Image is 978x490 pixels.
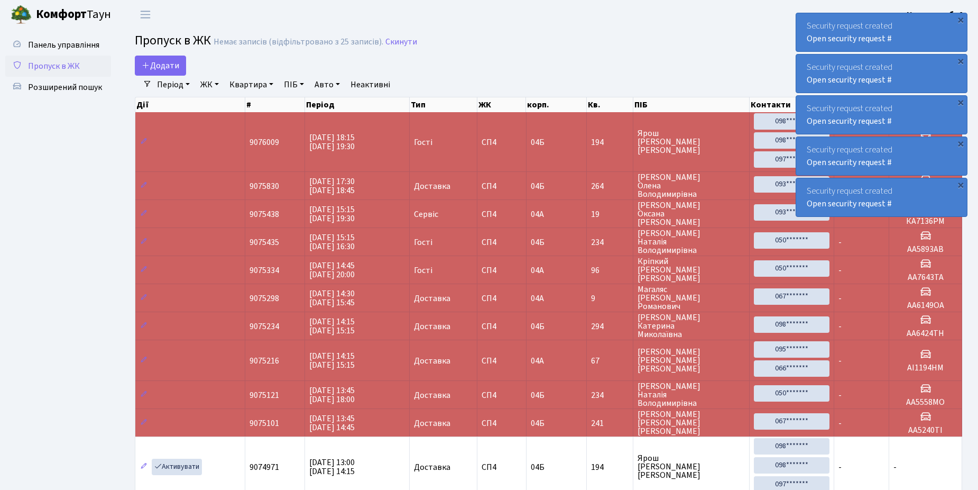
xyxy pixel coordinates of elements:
[214,37,383,47] div: Немає записів (відфільтровано з 25 записів).
[591,322,629,331] span: 294
[893,216,957,226] h5: КА7136РМ
[309,316,355,337] span: [DATE] 14:15 [DATE] 15:15
[410,97,477,112] th: Тип
[838,461,842,473] span: -
[893,244,957,255] h5: АА5893АВ
[132,6,159,23] button: Переключити навігацію
[531,461,545,473] span: 04Б
[5,56,111,77] a: Пропуск в ЖК
[796,13,967,51] div: Security request created
[638,285,745,311] span: Магаляс [PERSON_NAME] Романович
[638,201,745,226] span: [PERSON_NAME] Оксана [PERSON_NAME]
[280,76,308,94] a: ПІБ
[796,137,967,175] div: Security request created
[11,4,32,25] img: logo.png
[135,31,211,50] span: Пропуск в ЖК
[142,60,179,71] span: Додати
[414,463,450,471] span: Доставка
[309,350,355,371] span: [DATE] 14:15 [DATE] 15:15
[309,204,355,224] span: [DATE] 15:15 [DATE] 19:30
[482,182,521,190] span: СП4
[591,294,629,303] span: 9
[309,132,355,152] span: [DATE] 18:15 [DATE] 19:30
[250,137,279,148] span: 9076009
[385,37,417,47] a: Скинути
[638,410,745,435] span: [PERSON_NAME] [PERSON_NAME] [PERSON_NAME]
[591,266,629,275] span: 96
[955,14,966,25] div: ×
[591,210,629,219] span: 19
[638,129,745,155] span: Ярош [PERSON_NAME] [PERSON_NAME]
[893,397,957,407] h5: АА5558МО
[838,237,842,248] span: -
[893,301,957,311] h5: АА6149ОА
[250,461,279,473] span: 9074971
[309,288,355,308] span: [DATE] 14:30 [DATE] 15:45
[28,81,102,93] span: Розширений пошук
[531,137,545,148] span: 04Б
[838,265,842,276] span: -
[482,391,521,400] span: СП4
[893,461,897,473] span: -
[796,96,967,134] div: Security request created
[907,8,965,21] a: Консьєрж б. 4.
[414,210,438,219] span: Сервіс
[531,418,545,429] span: 04Б
[414,357,450,365] span: Доставка
[796,178,967,216] div: Security request created
[838,389,842,401] span: -
[477,97,526,112] th: ЖК
[250,355,279,367] span: 9075216
[309,385,355,405] span: [DATE] 13:45 [DATE] 18:00
[309,413,355,433] span: [DATE] 13:45 [DATE] 14:45
[305,97,410,112] th: Період
[309,176,355,196] span: [DATE] 17:30 [DATE] 18:45
[135,56,186,76] a: Додати
[807,115,892,127] a: Open security request #
[955,56,966,66] div: ×
[309,260,355,280] span: [DATE] 14:45 [DATE] 20:00
[638,454,745,479] span: Ярош [PERSON_NAME] [PERSON_NAME]
[414,322,450,331] span: Доставка
[591,463,629,471] span: 194
[250,265,279,276] span: 9075334
[750,97,834,112] th: Контакти
[482,238,521,247] span: СП4
[633,97,750,112] th: ПІБ
[28,39,99,51] span: Панель управління
[591,357,629,365] span: 67
[414,391,450,400] span: Доставка
[5,77,111,98] a: Розширений пошук
[414,266,432,275] span: Гості
[250,293,279,304] span: 9075298
[346,76,394,94] a: Неактивні
[807,157,892,168] a: Open security request #
[531,321,545,332] span: 04Б
[591,419,629,428] span: 241
[893,273,957,283] h5: АА7643ТА
[36,6,87,23] b: Комфорт
[531,180,545,192] span: 04Б
[955,97,966,107] div: ×
[250,321,279,332] span: 9075234
[807,33,892,44] a: Open security request #
[482,138,521,147] span: СП4
[838,355,842,367] span: -
[591,138,629,147] span: 194
[482,419,521,428] span: СП4
[36,6,111,24] span: Таун
[196,76,223,94] a: ЖК
[482,210,521,219] span: СП4
[309,457,355,477] span: [DATE] 13:00 [DATE] 14:15
[638,348,745,373] span: [PERSON_NAME] [PERSON_NAME] [PERSON_NAME]
[955,179,966,190] div: ×
[250,208,279,220] span: 9075438
[482,266,521,275] span: СП4
[310,76,344,94] a: Авто
[28,60,80,72] span: Пропуск в ЖК
[309,232,355,252] span: [DATE] 15:15 [DATE] 16:30
[591,182,629,190] span: 264
[591,391,629,400] span: 234
[482,463,521,471] span: СП4
[638,257,745,283] span: Кріпкий [PERSON_NAME] [PERSON_NAME]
